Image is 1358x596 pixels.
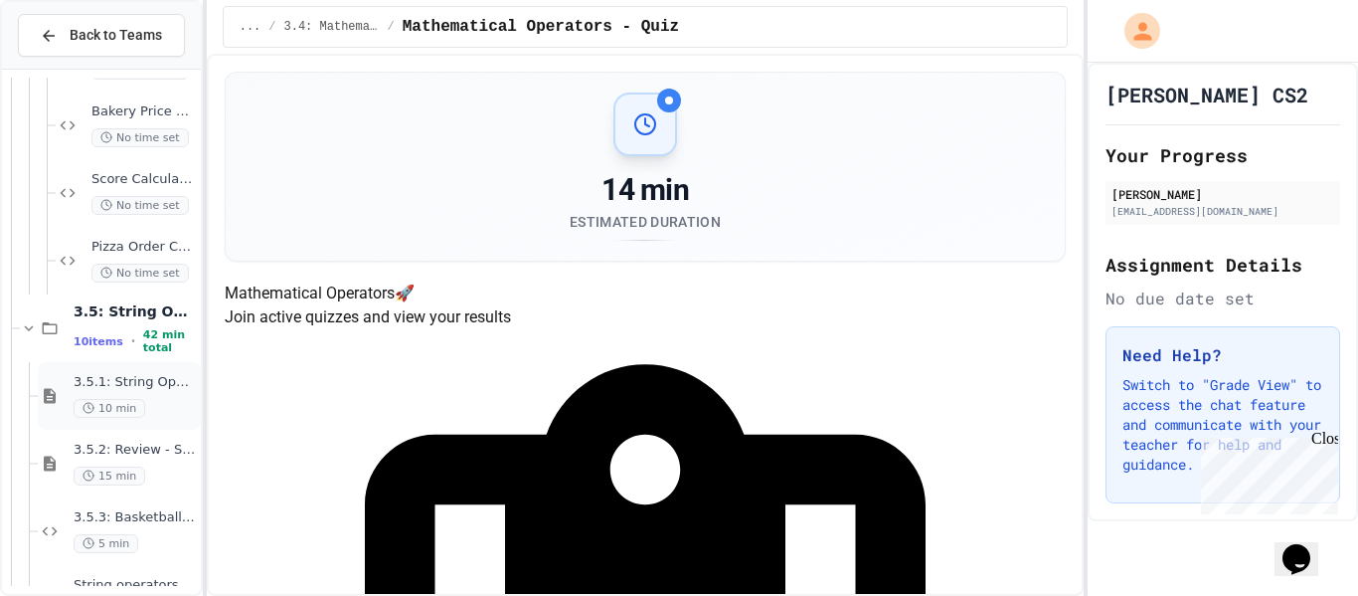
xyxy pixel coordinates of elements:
span: / [268,19,275,35]
p: Switch to "Grade View" to access the chat feature and communicate with your teacher for help and ... [1122,375,1323,475]
div: Estimated Duration [570,212,721,232]
span: Mathematical Operators - Quiz [403,15,679,39]
div: Chat with us now!Close [8,8,137,126]
div: [EMAIL_ADDRESS][DOMAIN_NAME] [1111,204,1334,219]
span: 3.5.3: Basketballs and Footballs [74,509,197,526]
iframe: chat widget [1274,516,1338,576]
span: ... [240,19,261,35]
span: 10 items [74,335,123,348]
div: [PERSON_NAME] [1111,185,1334,203]
div: 14 min [570,172,721,208]
span: • [131,333,135,349]
button: Back to Teams [18,14,185,57]
p: Join active quizzes and view your results [225,305,1067,329]
span: No time set [91,128,189,147]
iframe: chat widget [1193,430,1338,514]
span: 10 min [74,399,145,418]
span: No time set [91,196,189,215]
span: 3.5.1: String Operators [74,374,197,391]
h4: Mathematical Operators 🚀 [225,282,1067,305]
span: Back to Teams [70,25,162,46]
span: / [388,19,395,35]
span: 3.5: String Operators [74,302,197,320]
span: 3.4: Mathematical Operators [284,19,380,35]
div: My Account [1103,8,1165,54]
span: Score Calculator [91,171,197,188]
span: String operators - Quiz [74,577,197,594]
h1: [PERSON_NAME] CS2 [1105,81,1308,108]
span: 15 min [74,467,145,486]
span: No time set [91,264,189,283]
span: 3.5.2: Review - String Operators [74,442,197,459]
span: Bakery Price Calculator [91,103,197,120]
h2: Assignment Details [1105,251,1340,279]
span: 42 min total [143,328,197,354]
span: Pizza Order Calculator [91,239,197,256]
span: 5 min [74,534,138,553]
h2: Your Progress [1105,141,1340,169]
h3: Need Help? [1122,343,1323,367]
div: No due date set [1105,287,1340,310]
